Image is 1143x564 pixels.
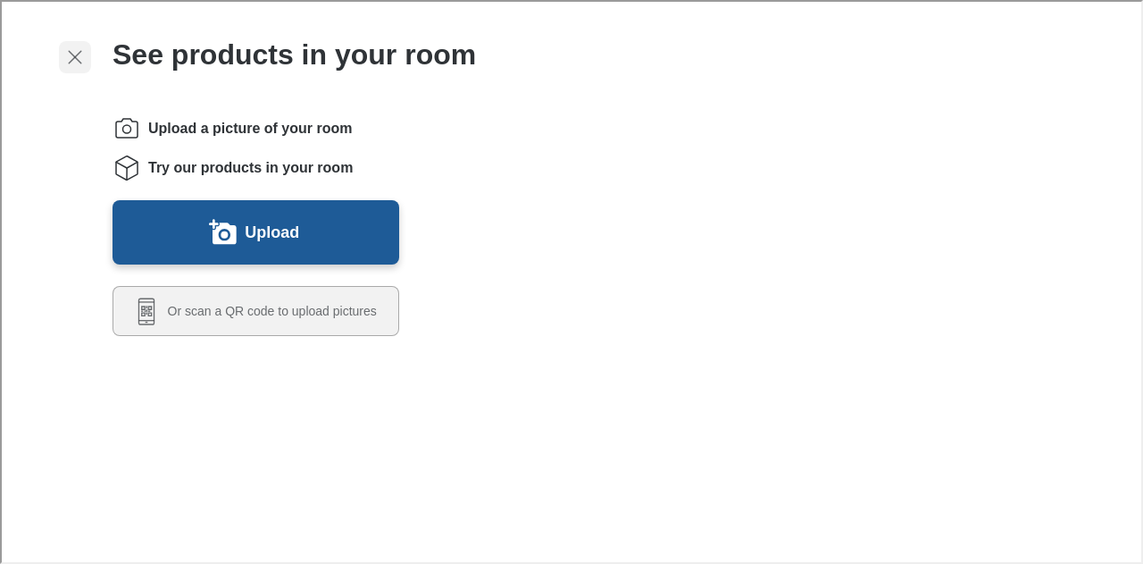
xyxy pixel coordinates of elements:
button: Upload a picture of your room [111,198,397,263]
span: Upload a picture of your room [146,117,350,137]
label: Upload [243,216,297,245]
ol: Instructions [111,113,397,181]
span: Try our products in your room [146,156,351,176]
button: Scan a QR code to upload pictures [111,284,397,334]
button: Exit visualizer [57,39,89,72]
